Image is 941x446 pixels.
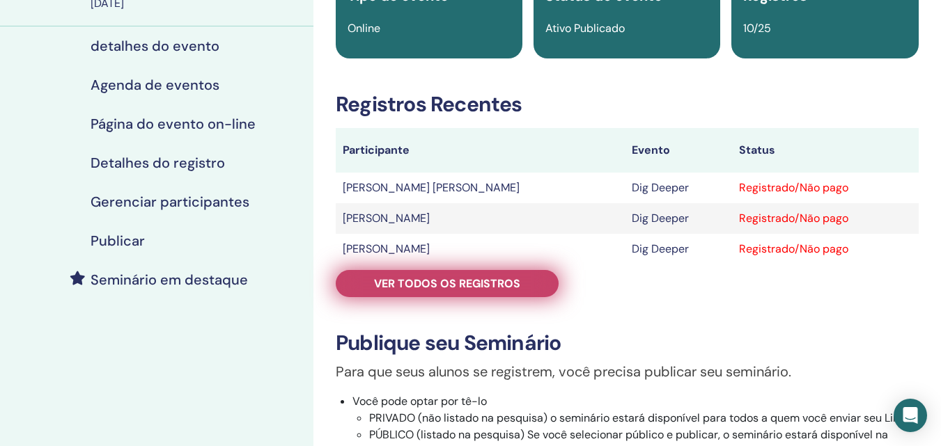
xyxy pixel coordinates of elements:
td: Dig Deeper [625,203,732,234]
td: Dig Deeper [625,234,732,264]
a: Ver todos os registros [336,270,559,297]
span: Online [348,21,380,35]
h4: Detalhes do registro [91,154,225,171]
td: [PERSON_NAME] [PERSON_NAME] [336,173,625,203]
td: [PERSON_NAME] [336,234,625,264]
div: Open Intercom Messenger [894,399,927,432]
td: Dig Deeper [625,173,732,203]
span: 10/25 [743,21,771,35]
h3: Publique seu Seminário [336,330,919,356]
p: Para que seus alunos se registrem, você precisa publicar seu seminário. [336,361,919,382]
div: Registrado/Não pago [739,210,912,227]
h4: Gerenciar participantes [91,193,249,210]
th: Participante [336,128,625,173]
span: Ver todos os registros [374,276,520,291]
span: Ativo Publicado [545,21,625,35]
h4: Seminário em destaque [91,271,248,288]
h4: Agenda de eventos [91,77,219,93]
h4: Publicar [91,232,145,249]
div: Registrado/Não pago [739,180,912,196]
div: Registrado/Não pago [739,241,912,257]
h4: detalhes do evento [91,38,219,54]
td: [PERSON_NAME] [336,203,625,234]
th: Evento [625,128,732,173]
h4: Página do evento on-line [91,116,256,132]
th: Status [732,128,919,173]
li: PRIVADO (não listado na pesquisa) o seminário estará disponível para todos a quem você enviar seu... [369,410,919,427]
h3: Registros Recentes [336,92,919,117]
